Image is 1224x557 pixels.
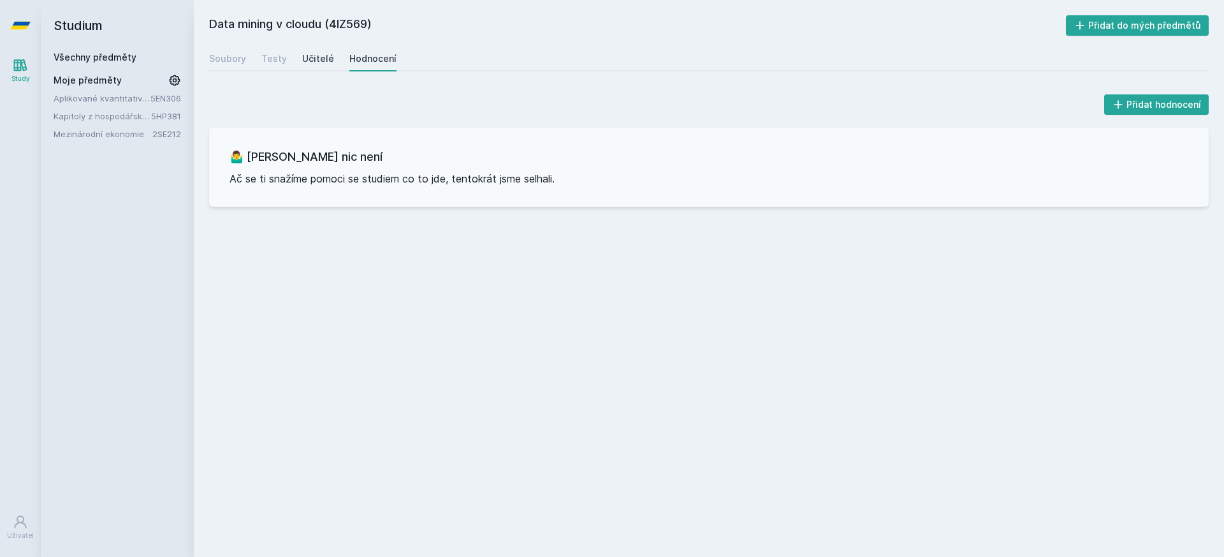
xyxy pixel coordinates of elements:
div: Testy [261,52,287,65]
a: Kapitoly z hospodářské politiky [54,110,151,123]
a: 5EN306 [150,93,181,103]
a: Soubory [209,46,246,71]
a: Hodnocení [349,46,397,71]
a: Testy [261,46,287,71]
h2: Data mining v cloudu (4IZ569) [209,15,1066,36]
div: Soubory [209,52,246,65]
span: Moje předměty [54,74,122,87]
a: Study [3,51,38,90]
a: Všechny předměty [54,52,136,63]
div: Učitelé [302,52,334,65]
p: Ač se ti snažíme pomoci se studiem co to jde, tentokrát jsme selhali. [229,171,1188,186]
div: Uživatel [7,531,34,540]
button: Přidat do mých předmětů [1066,15,1209,36]
a: 2SE212 [152,129,181,139]
button: Přidat hodnocení [1104,94,1209,115]
div: Study [11,74,30,84]
a: Aplikované kvantitativní metody I [54,92,150,105]
h3: 🤷‍♂️ [PERSON_NAME] nic není [229,148,1188,166]
div: Hodnocení [349,52,397,65]
a: Učitelé [302,46,334,71]
a: Mezinárodní ekonomie [54,128,152,140]
a: Uživatel [3,508,38,547]
a: 5HP381 [151,111,181,121]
